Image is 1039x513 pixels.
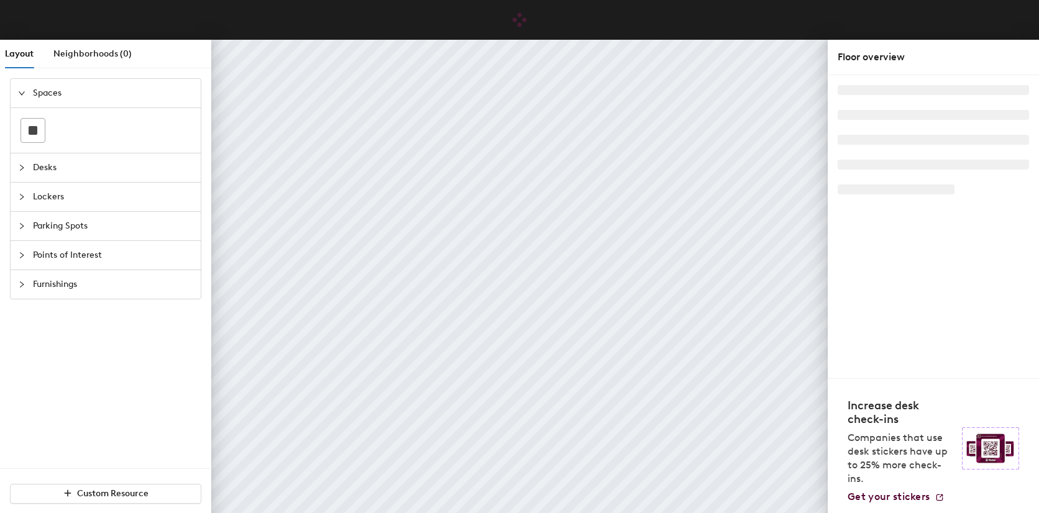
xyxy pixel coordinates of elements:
span: expanded [18,89,25,97]
span: collapsed [18,193,25,201]
span: Furnishings [33,270,193,299]
button: Custom Resource [10,484,201,504]
span: collapsed [18,222,25,230]
span: Desks [33,153,193,182]
div: Floor overview [838,50,1029,65]
span: Lockers [33,183,193,211]
span: collapsed [18,281,25,288]
span: Layout [5,48,34,59]
h4: Increase desk check-ins [848,399,954,426]
span: Get your stickers [848,491,930,502]
img: Sticker logo [962,427,1019,470]
span: Neighborhoods (0) [53,48,132,59]
span: Points of Interest [33,241,193,270]
p: Companies that use desk stickers have up to 25% more check-ins. [848,431,954,486]
span: collapsed [18,252,25,259]
a: Get your stickers [848,491,945,503]
span: Parking Spots [33,212,193,240]
span: Spaces [33,79,193,107]
span: Custom Resource [77,488,149,499]
span: collapsed [18,164,25,171]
